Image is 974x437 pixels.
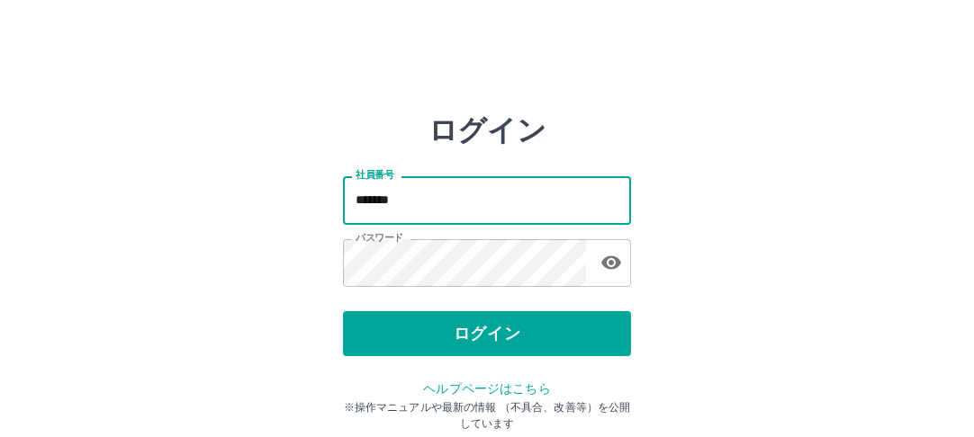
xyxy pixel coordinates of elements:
h2: ログイン [428,113,546,147]
p: ※操作マニュアルや最新の情報 （不具合、改善等）を公開しています [343,399,631,432]
button: ログイン [343,311,631,356]
a: ヘルプページはこちら [423,381,550,396]
label: パスワード [356,231,403,245]
label: 社員番号 [356,168,393,182]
